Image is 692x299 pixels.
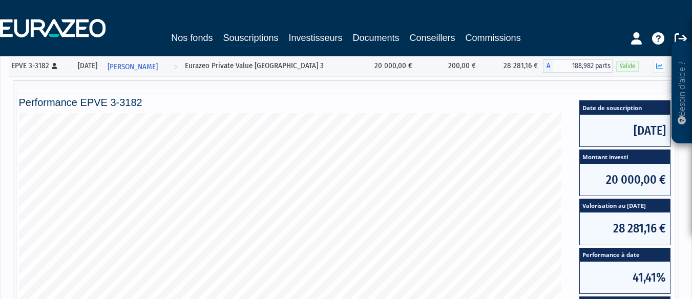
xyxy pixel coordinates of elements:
span: Performance à date [580,248,670,262]
a: Investisseurs [288,31,342,45]
span: 188,982 parts [553,59,612,73]
span: A [543,59,553,73]
a: Nos fonds [171,31,213,45]
a: Conseillers [410,31,455,45]
span: 28 281,16 € [580,212,670,244]
span: Date de souscription [580,101,670,115]
span: 41,41% [580,262,670,293]
i: Voir l'investisseur [174,57,177,76]
span: 20 000,00 € [580,164,670,196]
td: 20 000,00 € [357,56,417,76]
i: [Français] Personne physique [52,63,57,69]
h4: Performance EPVE 3-3182 [19,97,674,108]
a: Documents [353,31,400,45]
div: [DATE] [75,60,100,71]
p: Besoin d'aide ? [676,47,688,139]
td: 200,00 € [417,56,481,76]
div: EPVE 3-3182 [11,60,68,71]
td: 28 281,16 € [481,56,543,76]
span: Valide [616,61,639,71]
span: [PERSON_NAME] [108,57,158,76]
span: Valorisation au [DATE] [580,199,670,213]
div: A - Eurazeo Private Value Europe 3 [543,59,612,73]
a: Commissions [466,31,521,45]
div: Eurazeo Private Value [GEOGRAPHIC_DATA] 3 [185,60,353,71]
a: [PERSON_NAME] [103,56,181,76]
span: [DATE] [580,115,670,146]
span: Montant investi [580,150,670,164]
a: Souscriptions [223,31,278,47]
